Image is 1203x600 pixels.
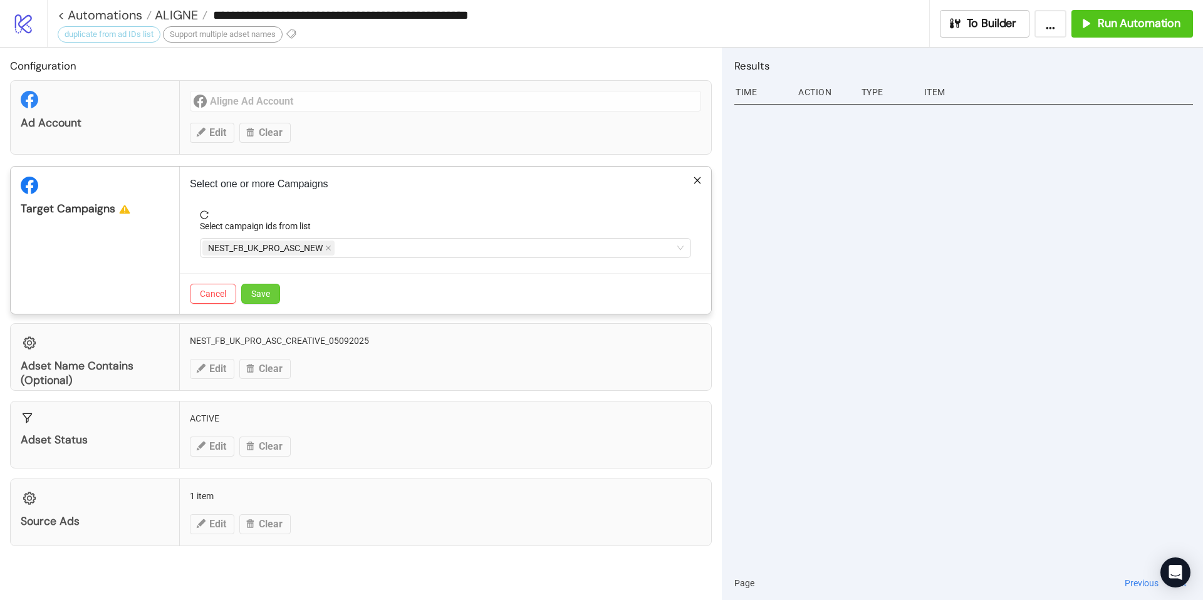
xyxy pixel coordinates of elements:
[58,9,152,21] a: < Automations
[923,80,1193,104] div: Item
[208,241,323,255] span: NEST_FB_UK_PRO_ASC_NEW
[200,289,226,299] span: Cancel
[58,26,160,43] div: duplicate from ad IDs list
[967,16,1017,31] span: To Builder
[21,202,169,216] div: Target Campaigns
[734,80,788,104] div: Time
[325,245,331,251] span: close
[693,176,702,185] span: close
[1098,16,1180,31] span: Run Automation
[241,284,280,304] button: Save
[163,26,283,43] div: Support multiple adset names
[1071,10,1193,38] button: Run Automation
[797,80,851,104] div: Action
[200,210,691,219] span: reload
[202,241,335,256] span: NEST_FB_UK_PRO_ASC_NEW
[190,177,701,192] p: Select one or more Campaigns
[1160,557,1190,587] div: Open Intercom Messenger
[251,289,270,299] span: Save
[1034,10,1066,38] button: ...
[940,10,1030,38] button: To Builder
[190,284,236,304] button: Cancel
[1121,576,1162,590] button: Previous
[152,9,207,21] a: ALIGNE
[860,80,914,104] div: Type
[10,58,712,74] h2: Configuration
[200,219,319,233] label: Select campaign ids from list
[734,58,1193,74] h2: Results
[734,576,754,590] span: Page
[152,7,198,23] span: ALIGNE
